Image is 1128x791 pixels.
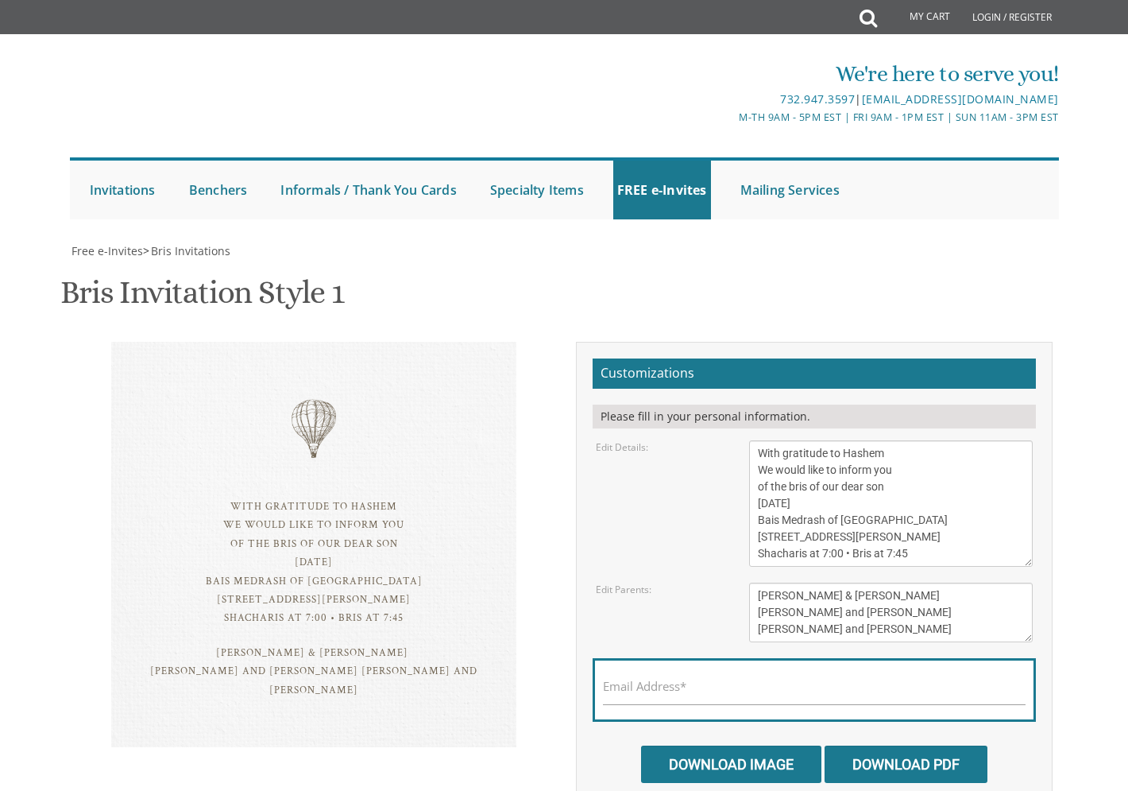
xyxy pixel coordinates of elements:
[60,275,343,322] h1: Bris Invitation Style 1
[596,440,648,454] label: Edit Details:
[749,440,1033,567] textarea: With gratitude to Hashem We would like to inform you of the bris of our dear son [DATE] Bais Medr...
[613,161,711,219] a: FREE e-Invites
[486,161,588,219] a: Specialty Items
[86,161,160,219] a: Invitations
[143,644,485,700] div: [PERSON_NAME] & [PERSON_NAME] [PERSON_NAME] and [PERSON_NAME] [PERSON_NAME] and [PERSON_NAME]
[400,58,1059,90] div: We're here to serve you!
[780,91,855,107] a: 732.947.3597
[749,583,1033,642] textarea: [PERSON_NAME] & [PERSON_NAME] [PERSON_NAME] and [PERSON_NAME] [PERSON_NAME] and [PERSON_NAME]
[276,161,460,219] a: Informals / Thank You Cards
[603,678,686,695] label: Email Address*
[143,243,230,258] span: >
[825,746,987,783] input: Download PDF
[70,243,143,258] a: Free e-Invites
[596,583,651,596] label: Edit Parents:
[875,2,961,33] a: My Cart
[593,359,1036,389] h2: Customizations
[143,498,485,628] div: With gratitude to Hashem We would like to inform you of the bris of our dear son [DATE] Bais Medr...
[151,243,230,258] span: Bris Invitations
[149,243,230,258] a: Bris Invitations
[71,243,143,258] span: Free e-Invites
[641,746,821,783] input: Download Image
[400,109,1059,126] div: M-Th 9am - 5pm EST | Fri 9am - 1pm EST | Sun 11am - 3pm EST
[862,91,1059,107] a: [EMAIL_ADDRESS][DOMAIN_NAME]
[185,161,252,219] a: Benchers
[593,405,1036,428] div: Please fill in your personal information.
[400,90,1059,109] div: |
[736,161,844,219] a: Mailing Services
